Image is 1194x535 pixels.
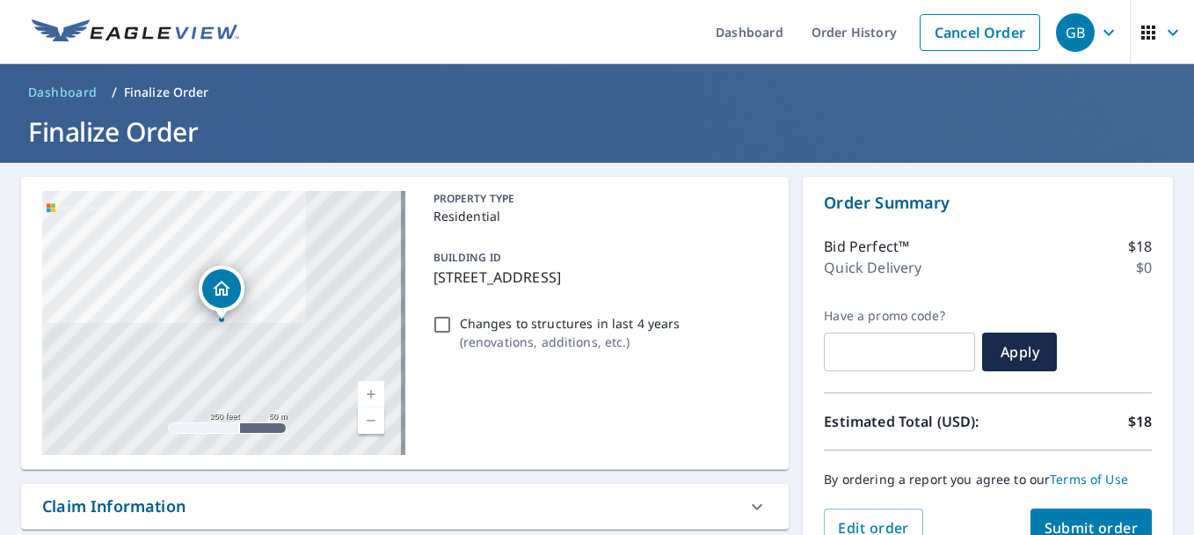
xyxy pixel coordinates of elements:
[21,78,105,106] a: Dashboard
[824,308,975,324] label: Have a promo code?
[824,236,909,257] p: Bid Perfect™
[460,314,681,333] p: Changes to structures in last 4 years
[824,411,987,432] p: Estimated Total (USD):
[460,333,681,351] p: ( renovations, additions, etc. )
[42,495,186,518] div: Claim Information
[824,472,1152,487] p: By ordering a report you agree to our
[982,333,1057,371] button: Apply
[112,82,117,103] li: /
[21,114,1173,150] h1: Finalize Order
[433,207,761,225] p: Residential
[199,266,244,320] div: Dropped pin, building 1, Residential property, 1097 Tulls Creek Rd Moyock, NC 27958
[28,84,98,101] span: Dashboard
[1050,471,1128,487] a: Terms of Use
[32,19,239,46] img: EV Logo
[358,381,384,407] a: Current Level 17, Zoom In
[124,84,209,101] p: Finalize Order
[920,14,1040,51] a: Cancel Order
[1128,236,1152,257] p: $18
[433,267,761,288] p: [STREET_ADDRESS]
[358,407,384,434] a: Current Level 17, Zoom Out
[1136,257,1152,278] p: $0
[996,342,1043,362] span: Apply
[21,78,1173,106] nav: breadcrumb
[824,191,1152,215] p: Order Summary
[824,257,921,278] p: Quick Delivery
[1056,13,1095,52] div: GB
[433,191,761,207] p: PROPERTY TYPE
[433,250,501,265] p: BUILDING ID
[21,484,789,529] div: Claim Information
[1128,411,1152,432] p: $18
